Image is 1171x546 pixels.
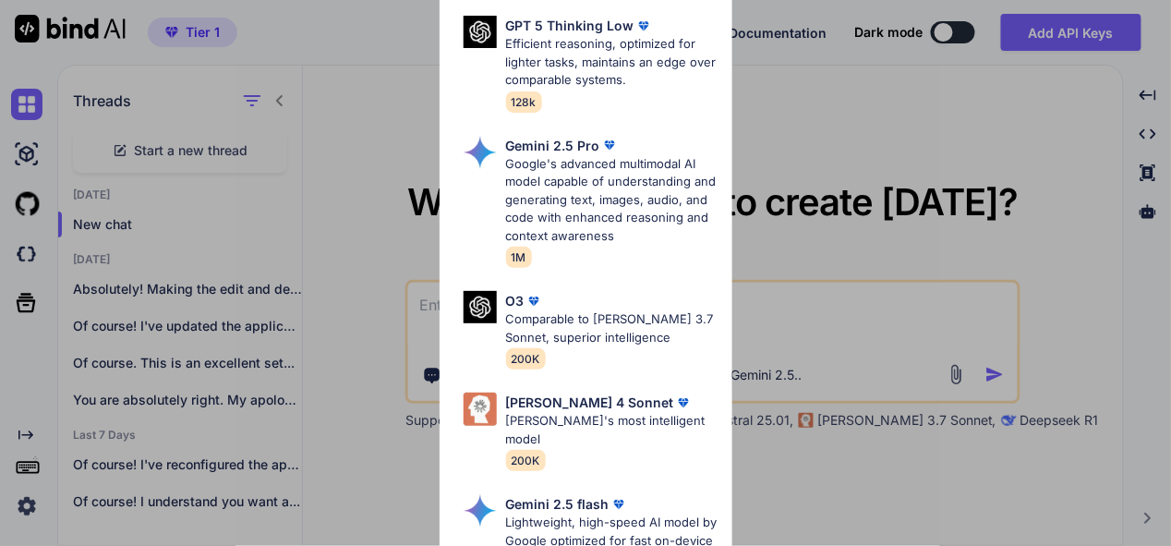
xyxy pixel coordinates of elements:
p: Efficient reasoning, optimized for lighter tasks, maintains an edge over comparable systems. [506,35,718,90]
img: premium [610,495,628,514]
p: [PERSON_NAME]'s most intelligent model [506,412,718,448]
p: GPT 5 Thinking Low [506,16,634,35]
span: 128k [506,91,542,113]
span: 200K [506,450,546,471]
img: premium [525,292,543,310]
p: Gemini 2.5 Pro [506,136,600,155]
p: Google's advanced multimodal AI model capable of understanding and generating text, images, audio... [506,155,718,246]
img: Pick Models [464,393,497,426]
p: Gemini 2.5 flash [506,494,610,514]
p: Comparable to [PERSON_NAME] 3.7 Sonnet, superior intelligence [506,310,718,346]
img: Pick Models [464,136,497,169]
img: Pick Models [464,16,497,48]
img: Pick Models [464,494,497,528]
p: O3 [506,291,525,310]
img: Pick Models [464,291,497,323]
img: premium [600,136,619,154]
span: 200K [506,348,546,370]
span: 1M [506,247,532,268]
img: premium [634,17,653,35]
p: [PERSON_NAME] 4 Sonnet [506,393,674,412]
img: premium [674,394,693,412]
